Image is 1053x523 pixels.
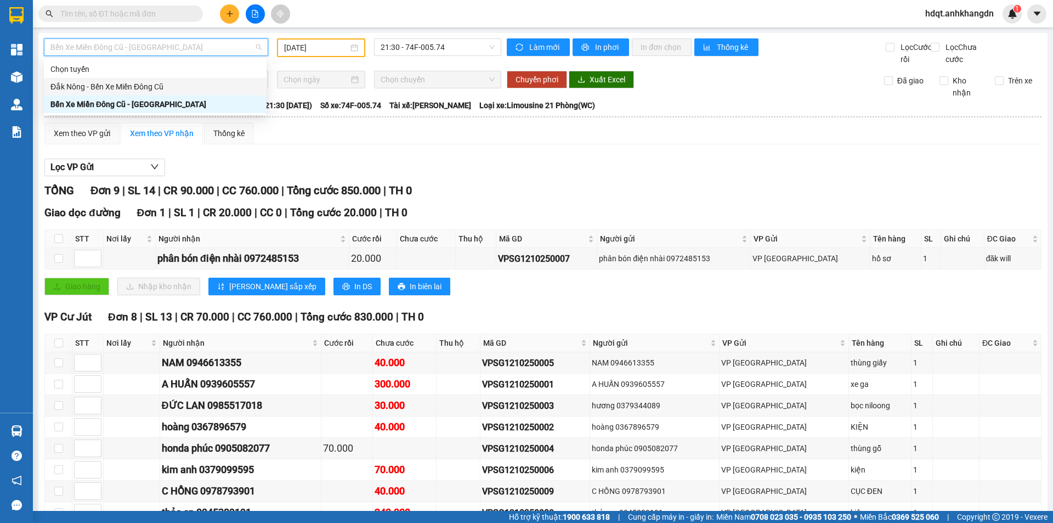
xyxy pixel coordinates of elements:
span: CR 20.000 [203,206,252,219]
div: 6 [913,507,931,519]
button: caret-down [1027,4,1046,24]
span: | [295,311,298,323]
th: Ghi chú [933,334,980,352]
input: Tìm tên, số ĐT hoặc mã đơn [60,8,190,20]
div: VPSG1210250003 [482,399,587,413]
span: Lọc Cước rồi [896,41,933,65]
th: Thu hộ [456,230,497,248]
img: dashboard-icon [11,44,22,55]
img: logo-vxr [9,7,24,24]
div: NAM 0946613355 [592,357,718,369]
div: 1 [913,421,931,433]
span: plus [226,10,234,18]
div: VPSG1210250007 [498,252,595,266]
span: VP Gửi [722,337,837,349]
span: search [46,10,53,18]
div: KIỆN [851,421,909,433]
span: | [122,184,125,197]
span: ĐC Giao [987,233,1030,245]
img: solution-icon [11,126,22,138]
span: hdqt.anhkhangdn [916,7,1003,20]
div: 70.000 [375,462,434,477]
span: Người gửi [600,233,739,245]
span: | [285,206,287,219]
div: NAM 0946613355 [162,355,320,370]
div: Bến Xe Miền Đông Cũ - Đắk Nông [44,95,267,113]
div: bọc niloong [851,400,909,412]
span: Nơi lấy [106,233,144,245]
span: VP Cư Jút [44,311,92,323]
span: Đơn 8 [108,311,137,323]
span: | [947,511,949,523]
span: sync [516,43,525,52]
div: VPSG1210250008 [482,506,587,520]
span: Lọc VP Gửi [50,160,94,174]
div: VPSG1210250006 [482,463,587,477]
span: printer [342,283,350,291]
span: SL 1 [174,206,195,219]
div: VPSG1210250009 [482,485,587,498]
div: VP [GEOGRAPHIC_DATA] [721,507,846,519]
div: 1 [913,357,931,369]
span: bar-chart [703,43,712,52]
strong: 0369 525 060 [892,513,939,521]
img: icon-new-feature [1007,9,1017,19]
button: aim [271,4,290,24]
span: down [150,162,159,171]
span: CC 760.000 [237,311,292,323]
div: kiện [851,507,909,519]
button: sort-ascending[PERSON_NAME] sắp xếp [208,278,325,295]
div: 1 [913,400,931,412]
span: In phơi [595,41,620,53]
div: xe ga [851,378,909,390]
span: notification [12,475,22,486]
div: hồ sơ [872,252,919,265]
span: file-add [251,10,259,18]
input: 12/10/2025 [284,42,348,54]
td: VPSG1210250005 [480,352,590,374]
div: Chọn tuyến [44,60,267,78]
div: 1 [913,378,931,390]
span: ⚪️ [854,515,857,519]
span: aim [276,10,284,18]
span: TỔNG [44,184,74,197]
div: A HUẤN 0939605557 [162,376,320,392]
span: caret-down [1032,9,1042,19]
div: 40.000 [375,483,434,499]
div: kim anh 0379099595 [162,462,320,477]
span: question-circle [12,451,22,461]
td: VPSG1210250001 [480,374,590,395]
span: Tài xế: [PERSON_NAME] [389,99,471,111]
td: VPSG1210250002 [480,417,590,438]
span: | [217,184,219,197]
th: Tên hàng [849,334,912,352]
td: VP Sài Gòn [720,459,848,481]
span: Trên xe [1004,75,1037,87]
button: In đơn chọn [632,38,692,56]
td: VPSG1210250007 [496,248,597,269]
span: | [197,206,200,219]
span: SL 14 [128,184,155,197]
div: hoàng 0367896579 [592,421,718,433]
td: VPSG1210250003 [480,395,590,417]
span: CC 0 [260,206,282,219]
th: Cước rồi [349,230,397,248]
div: 20.000 [351,251,395,266]
div: C HỒNG 0978793901 [592,485,718,497]
span: CR 90.000 [163,184,214,197]
div: Đắk Nông - Bến Xe Miền Đông Cũ [44,78,267,95]
td: VP Sài Gòn [751,248,870,269]
span: In DS [354,280,372,293]
span: 1 [1015,5,1019,13]
span: Loại xe: Limousine 21 Phòng(WC) [479,99,595,111]
div: 1 [923,252,939,265]
div: 240.000 [375,505,434,520]
span: Kho nhận [948,75,987,99]
div: 300.000 [375,376,434,392]
div: VP [GEOGRAPHIC_DATA] [752,252,868,265]
th: Chưa cước [373,334,437,352]
div: 30.000 [375,398,434,413]
div: VP [GEOGRAPHIC_DATA] [721,464,846,476]
th: SL [921,230,941,248]
div: 70.000 [323,441,371,456]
